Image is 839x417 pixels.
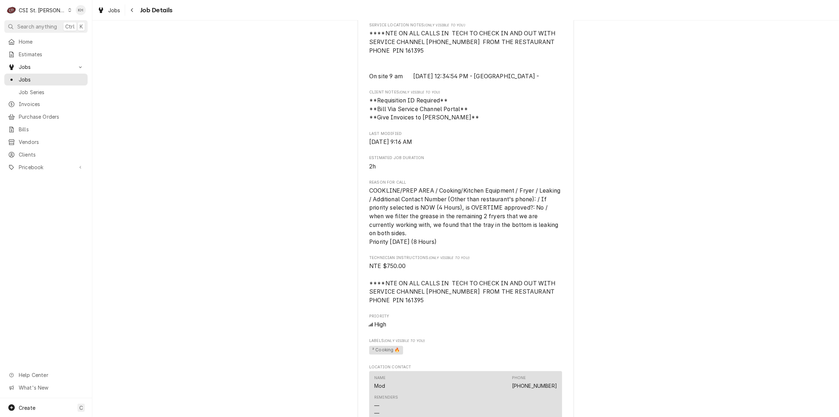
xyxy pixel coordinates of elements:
div: KH [76,5,86,15]
div: — [374,409,379,417]
span: K [80,23,83,30]
div: Last Modified [369,131,562,146]
div: Reminders [374,395,398,417]
a: Go to What's New [4,382,88,394]
span: C [79,404,83,412]
span: Invoices [19,100,84,108]
div: C [6,5,17,15]
a: Clients [4,149,88,161]
span: Search anything [17,23,57,30]
div: Priority [369,313,562,329]
div: CSI St. Louis's Avatar [6,5,17,15]
a: Go to Jobs [4,61,88,73]
div: Reminders [374,395,398,400]
span: Priority [369,313,562,319]
span: Estimates [19,51,84,58]
div: Phone [512,375,526,381]
span: Last Modified [369,131,562,137]
span: Vendors [19,138,84,146]
span: Reason For Call [369,186,562,246]
span: [object Object] [369,345,562,356]
span: Clients [19,151,84,158]
span: Location Contact [369,364,562,370]
span: Job Details [138,5,173,15]
span: Reason For Call [369,180,562,185]
span: Labels [369,338,562,344]
span: **Requisition ID Required** **Bill Via Service Channel Portal** **Give Invoices to [PERSON_NAME]** [369,97,479,121]
span: [DATE] 9:16 AM [369,139,412,145]
span: ² Cooking 🔥 [369,346,403,355]
div: Reason For Call [369,180,562,246]
span: Bills [19,126,84,133]
span: [object Object] [369,262,562,304]
div: Mod [374,382,385,390]
span: Ctrl [65,23,75,30]
a: Vendors [4,136,88,148]
div: Phone [512,375,557,390]
span: Service Location Notes [369,22,562,28]
span: Technician Instructions [369,255,562,261]
span: Help Center [19,371,83,379]
a: Go to Pricebook [4,161,88,173]
a: Go to Help Center [4,369,88,381]
span: (Only Visible to You) [429,256,469,260]
a: Jobs [4,74,88,85]
span: Estimated Job Duration [369,162,562,171]
span: COOKLINE/PREP AREA / Cooking/Kitchen Equipment / Fryer / Leaking / Additional Contact Number (Oth... [369,187,562,245]
span: ****NTE ON ALL CALLS IN TECH TO CHECK IN AND OUT WITH SERVICE CHANNEL [PHONE_NUMBER] FROM THE RES... [369,30,557,79]
span: (Only Visible to You) [399,90,440,94]
span: NTE $750.00 ****NTE ON ALL CALLS IN TECH TO CHECK IN AND OUT WITH SERVICE CHANNEL [PHONE_NUMBER] ... [369,263,557,304]
div: Name [374,375,386,390]
span: Client Notes [369,89,562,95]
div: High [369,320,562,329]
a: Invoices [4,98,88,110]
div: Estimated Job Duration [369,155,562,171]
span: Jobs [19,76,84,83]
div: [object Object] [369,338,562,356]
span: What's New [19,384,83,391]
span: Create [19,405,35,411]
div: [object Object] [369,89,562,122]
span: 2h [369,163,376,170]
span: Pricebook [19,163,73,171]
span: Home [19,38,84,45]
div: CSI St. [PERSON_NAME] [19,6,66,14]
a: Estimates [4,48,88,60]
button: Search anythingCtrlK [4,20,88,33]
span: Last Modified [369,138,562,146]
span: [object Object] [369,29,562,80]
span: (Only Visible to You) [384,339,425,343]
span: Job Series [19,88,84,96]
div: [object Object] [369,255,562,305]
span: (Only Visible to You) [424,23,465,27]
span: Jobs [19,63,73,71]
span: Estimated Job Duration [369,155,562,161]
button: Navigate back [127,4,138,16]
a: [PHONE_NUMBER] [512,383,557,389]
span: Priority [369,320,562,329]
span: Purchase Orders [19,113,84,120]
a: Jobs [94,4,123,16]
div: Name [374,375,386,381]
a: Purchase Orders [4,111,88,123]
div: — [374,402,379,409]
a: Bills [4,123,88,135]
div: Kelsey Hetlage's Avatar [76,5,86,15]
span: Jobs [108,6,120,14]
div: [object Object] [369,22,562,80]
a: Home [4,36,88,48]
a: Job Series [4,86,88,98]
span: [object Object] [369,96,562,122]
